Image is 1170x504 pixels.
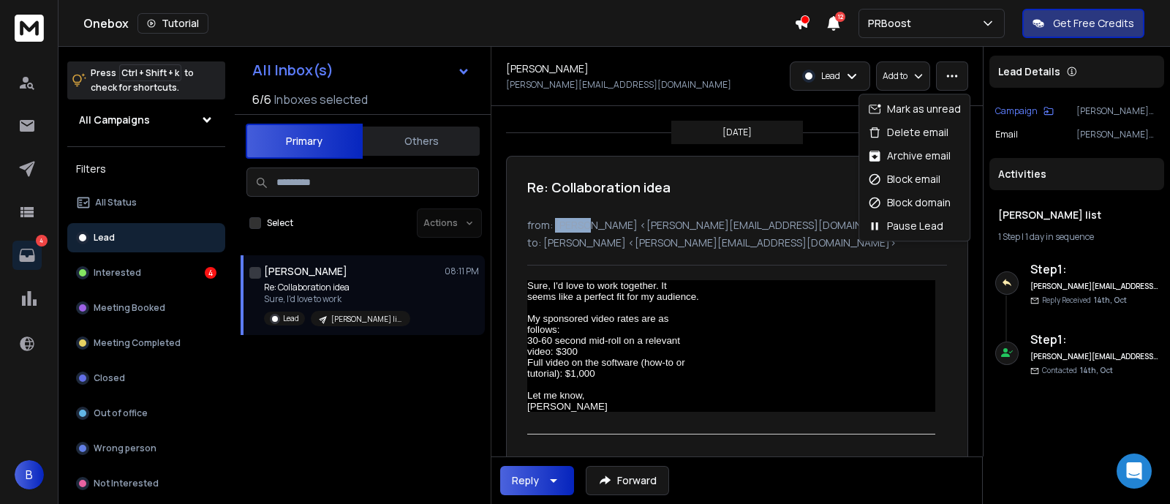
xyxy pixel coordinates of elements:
label: Select [267,217,293,229]
div: Mark as unread [868,102,961,116]
div: Archive email [868,148,951,163]
p: Get Free Credits [1053,16,1134,31]
h1: Re: Collaboration idea [527,177,671,198]
p: Reply Received [1042,295,1127,306]
p: Re: Collaboration idea [264,282,410,293]
p: Interested [94,267,141,279]
span: B [15,460,44,489]
div: Delete email [868,125,948,140]
p: Lead [94,232,115,244]
span: Let me know, [527,390,585,401]
p: Not Interested [94,478,159,489]
span: Sure, I'd love to work together. It seems like a perfect fit for my audience. [527,280,699,302]
p: Contacted [1042,365,1113,376]
p: to: [PERSON_NAME] <[PERSON_NAME][EMAIL_ADDRESS][DOMAIN_NAME]> [527,236,947,250]
h6: [PERSON_NAME][EMAIL_ADDRESS][DOMAIN_NAME] [1030,281,1158,292]
p: [PERSON_NAME] list [331,314,401,325]
h3: Inboxes selected [274,91,368,108]
p: [DATE] [722,127,752,138]
p: [PERSON_NAME][EMAIL_ADDRESS][DOMAIN_NAME] [506,79,731,91]
p: Sure, I'd love to work [264,293,410,305]
p: All Status [95,197,137,208]
p: Out of office [94,407,148,419]
span: 12 [835,12,845,22]
div: Block domain [868,195,951,210]
h3: Filters [67,159,225,179]
p: [PERSON_NAME][EMAIL_ADDRESS][DOMAIN_NAME] [1076,129,1158,140]
div: Onebox [83,13,794,34]
span: Full video on the software (how-to or tutorial): $1,000 [527,357,685,379]
p: Closed [94,372,125,384]
span: 1 day in sequence [1025,230,1094,243]
p: Meeting Completed [94,337,181,349]
h6: Step 1 : [1030,260,1158,278]
h1: [PERSON_NAME] list [998,208,1155,222]
div: Open Intercom Messenger [1117,454,1152,489]
button: Forward [586,466,669,495]
span: [PERSON_NAME] [527,401,608,412]
h1: All Inbox(s) [252,63,333,78]
p: [PERSON_NAME] list [1076,105,1158,117]
p: Meeting Booked [94,302,165,314]
span: 6 / 6 [252,91,271,108]
span: Ctrl + Shift + k [119,64,181,81]
span: My sponsored video rates are as follows: [527,313,668,335]
p: 08:11 PM [445,266,479,277]
div: 4 [205,267,216,279]
div: Pause Lead [868,219,943,233]
div: Reply [512,473,539,488]
p: Lead [283,313,299,324]
h1: [PERSON_NAME] [264,264,347,279]
span: 30-60 second mid-roll on a relevant video: $300 [527,335,680,357]
p: Lead [821,70,840,82]
h1: All Campaigns [79,113,150,127]
div: Block email [868,172,940,187]
span: 14th, Oct [1080,365,1113,375]
p: from: [PERSON_NAME] <[PERSON_NAME][EMAIL_ADDRESS][DOMAIN_NAME]> [527,218,947,233]
div: | [998,231,1155,243]
h6: Step 1 : [1030,331,1158,348]
p: 4 [36,235,48,247]
p: Lead Details [998,64,1060,79]
h1: [PERSON_NAME] [506,61,589,76]
h6: [PERSON_NAME][EMAIL_ADDRESS][DOMAIN_NAME] [1030,351,1158,362]
p: Press to check for shortcuts. [91,66,194,95]
span: 14th, Oct [1094,295,1127,305]
p: PRBoost [868,16,917,31]
p: Wrong person [94,443,156,454]
button: Primary [246,124,363,159]
div: Activities [989,158,1164,190]
button: Others [363,125,480,157]
p: Email [995,129,1018,140]
span: 1 Step [998,230,1020,243]
p: Add to [883,70,907,82]
button: Tutorial [137,13,208,34]
p: Campaign [995,105,1038,117]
